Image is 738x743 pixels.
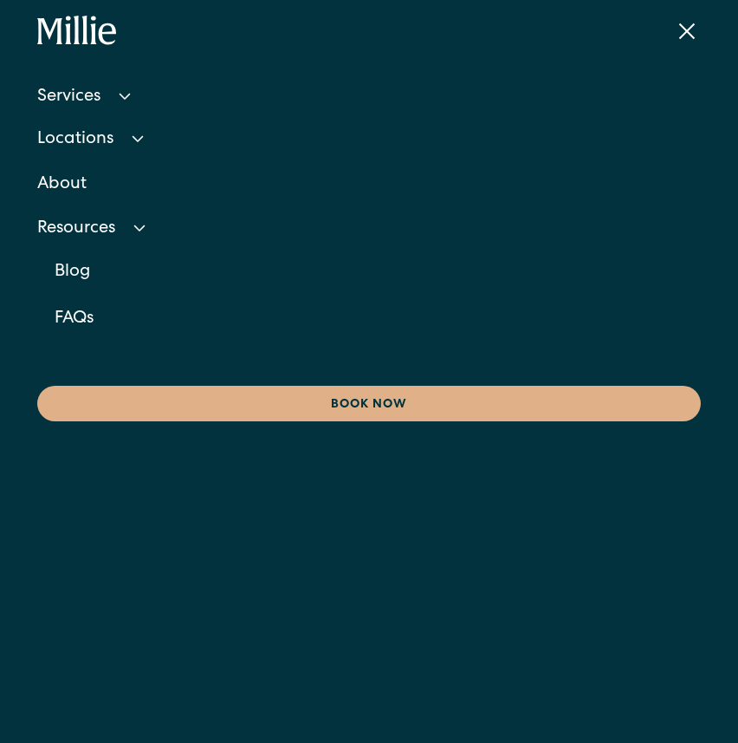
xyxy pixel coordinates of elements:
div: Locations [37,121,702,160]
div: Services [37,88,100,107]
div: menu [666,10,701,52]
nav: Resources [37,249,702,363]
a: Book now [37,386,702,421]
div: Locations [37,131,113,149]
div: Services [37,78,702,117]
a: home [37,16,117,47]
div: Book now [55,396,684,414]
div: Resources [37,220,115,238]
a: Blog [55,249,702,296]
a: FAQs [55,296,702,342]
a: About [37,161,702,208]
div: Resources [37,210,702,249]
